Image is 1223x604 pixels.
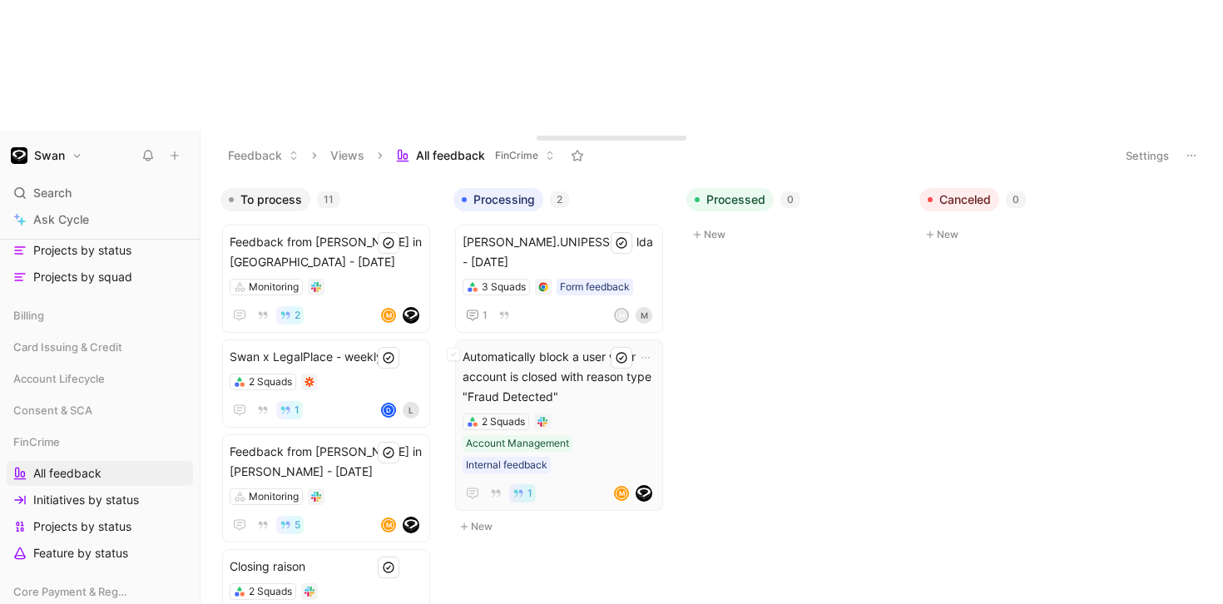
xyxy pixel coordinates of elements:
[383,309,394,321] div: M
[560,279,630,295] div: Form feedback
[249,279,299,295] div: Monitoring
[13,433,60,450] span: FinCrime
[463,232,656,272] span: [PERSON_NAME].UNIPESSOAL lda - [DATE]
[276,516,304,534] button: 5
[913,181,1146,253] div: Canceled0New
[33,242,131,259] span: Projects by status
[276,401,303,419] button: 1
[403,402,419,418] div: L
[466,435,569,452] div: Account Management
[636,307,652,324] div: M
[249,488,299,505] div: Monitoring
[636,485,652,502] img: logo
[33,210,89,230] span: Ask Cycle
[389,143,562,168] button: All feedbackFinCrime
[249,583,292,600] div: 2 Squads
[33,545,128,562] span: Feature by status
[482,279,526,295] div: 3 Squads
[7,334,193,359] div: Card Issuing & Credit
[230,232,423,272] span: Feedback from [PERSON_NAME] in [GEOGRAPHIC_DATA] - [DATE]
[7,238,193,263] a: Projects by status
[7,514,193,539] a: Projects by status
[7,366,193,391] div: Account Lifecycle
[230,442,423,482] span: Feedback from [PERSON_NAME] in [PERSON_NAME] - [DATE]
[7,207,193,232] a: Ask Cycle
[780,191,800,208] div: 0
[7,579,193,604] div: Core Payment & Regulatory
[33,492,139,508] span: Initiatives by status
[686,225,906,245] button: New
[220,143,306,168] button: Feedback
[7,488,193,512] a: Initiatives by status
[416,147,485,164] span: All feedback
[33,518,131,535] span: Projects by status
[686,188,774,211] button: Processed
[447,181,680,545] div: Processing2New
[7,303,193,333] div: Billing
[473,191,535,208] span: Processing
[495,147,538,164] span: FinCrime
[455,225,663,333] a: [PERSON_NAME].UNIPESSOAL lda - [DATE]3 SquadsForm feedback1MM
[616,488,627,499] div: M
[383,519,394,531] div: M
[7,398,193,428] div: Consent & SCA
[13,370,105,387] span: Account Lifecycle
[7,265,193,290] a: Projects by squad
[13,402,92,418] span: Consent & SCA
[7,366,193,396] div: Account Lifecycle
[13,583,130,600] span: Core Payment & Regulatory
[403,307,419,324] img: logo
[483,310,488,320] span: 1
[323,143,372,168] button: Views
[230,557,423,577] span: Closing raison
[317,191,340,208] div: 11
[939,191,991,208] span: Canceled
[509,484,536,503] button: 1
[453,517,673,537] button: New
[249,374,292,390] div: 2 Squads
[7,181,193,205] div: Search
[240,191,302,208] span: To process
[7,429,193,566] div: FinCrimeAll feedbackInitiatives by statusProjects by statusFeature by status
[7,334,193,364] div: Card Issuing & Credit
[706,191,765,208] span: Processed
[33,269,132,285] span: Projects by squad
[230,347,423,367] span: Swan x LegalPlace - weekly
[7,303,193,328] div: Billing
[7,398,193,423] div: Consent & SCA
[919,225,1139,245] button: New
[463,305,491,325] button: 1
[11,147,27,164] img: Swan
[453,188,543,211] button: Processing
[7,429,193,454] div: FinCrime
[295,520,300,530] span: 5
[466,457,547,473] div: Internal feedback
[295,310,300,320] span: 2
[463,347,656,407] span: Automatically block a user when its account is closed with reason type "Fraud Detected"
[527,488,532,498] span: 1
[455,339,663,511] a: Automatically block a user when its account is closed with reason type "Fraud Detected"2 SquadsAc...
[7,541,193,566] a: Feature by status
[1006,191,1026,208] div: 0
[34,148,65,163] h1: Swan
[222,225,430,333] a: Feedback from [PERSON_NAME] in [GEOGRAPHIC_DATA] - [DATE]Monitoring2Mlogo
[680,181,913,253] div: Processed0New
[7,144,87,167] button: SwanSwan
[222,339,430,428] a: Swan x LegalPlace - weekly2 Squads1dL
[403,517,419,533] img: logo
[13,339,122,355] span: Card Issuing & Credit
[33,465,102,482] span: All feedback
[550,191,569,208] div: 2
[616,309,627,321] div: M
[220,188,310,211] button: To process
[1118,144,1176,167] button: Settings
[482,413,525,430] div: 2 Squads
[7,461,193,486] a: All feedback
[919,188,999,211] button: Canceled
[383,404,394,416] div: d
[276,306,304,324] button: 2
[13,307,44,324] span: Billing
[222,434,430,542] a: Feedback from [PERSON_NAME] in [PERSON_NAME] - [DATE]Monitoring5Mlogo
[33,183,72,203] span: Search
[295,405,300,415] span: 1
